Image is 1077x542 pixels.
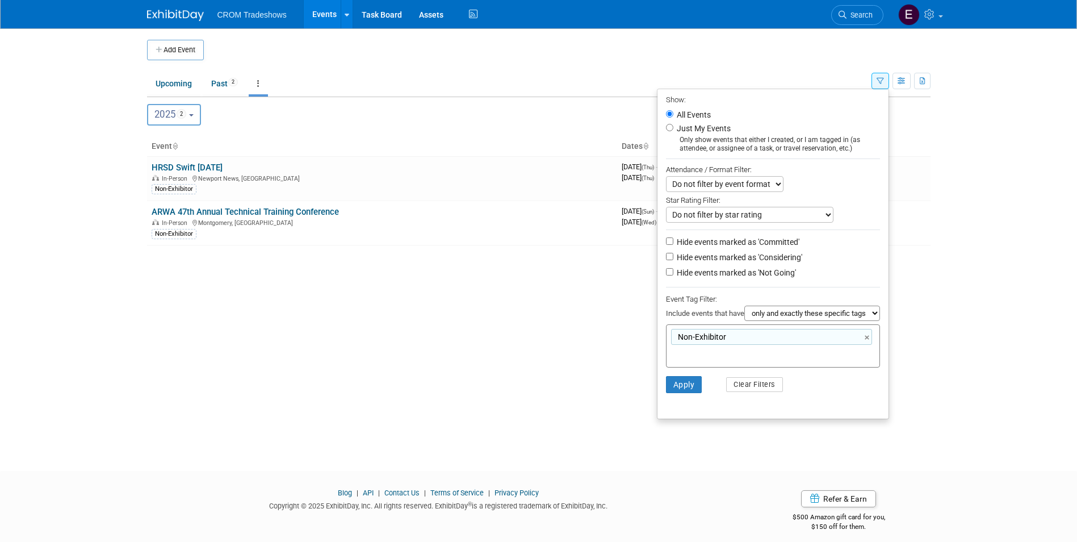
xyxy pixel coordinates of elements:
[147,10,204,21] img: ExhibitDay
[846,11,873,19] span: Search
[642,175,654,181] span: (Thu)
[801,490,876,507] a: Refer & Earn
[162,219,191,227] span: In-Person
[747,505,931,531] div: $500 Amazon gift card for you,
[468,501,472,507] sup: ®
[617,137,774,156] th: Dates
[666,136,880,153] div: Only show events that either I created, or I am tagged in (as attendee, or assignee of a task, or...
[375,489,383,497] span: |
[152,162,223,173] a: HRSD Swift [DATE]
[622,218,656,226] span: [DATE]
[338,489,352,497] a: Blog
[747,522,931,532] div: $150 off for them.
[152,207,339,217] a: ARWA 47th Annual Technical Training Conference
[642,219,656,226] span: (Wed)
[656,162,657,171] span: -
[152,218,613,227] div: Montgomery, [GEOGRAPHIC_DATA]
[642,164,654,170] span: (Thu)
[147,73,200,94] a: Upcoming
[354,489,361,497] span: |
[622,207,657,215] span: [DATE]
[674,267,796,278] label: Hide events marked as 'Not Going'
[485,489,493,497] span: |
[666,376,702,393] button: Apply
[666,306,880,324] div: Include events that have
[674,123,731,134] label: Just My Events
[177,109,187,119] span: 2
[172,141,178,151] a: Sort by Event Name
[228,78,238,86] span: 2
[666,163,880,176] div: Attendance / Format Filter:
[152,219,159,225] img: In-Person Event
[147,104,201,126] button: 20252
[384,489,420,497] a: Contact Us
[674,111,711,119] label: All Events
[152,173,613,182] div: Newport News, [GEOGRAPHIC_DATA]
[622,162,657,171] span: [DATE]
[643,141,648,151] a: Sort by Start Date
[162,175,191,182] span: In-Person
[674,236,799,248] label: Hide events marked as 'Committed'
[203,73,246,94] a: Past2
[430,489,484,497] a: Terms of Service
[147,137,617,156] th: Event
[495,489,539,497] a: Privacy Policy
[666,192,880,207] div: Star Rating Filter:
[363,489,374,497] a: API
[154,109,187,120] span: 2025
[666,92,880,106] div: Show:
[831,5,883,25] a: Search
[622,173,654,182] span: [DATE]
[152,184,196,194] div: Non-Exhibitor
[674,252,802,263] label: Hide events marked as 'Considering'
[217,10,287,19] span: CROM Tradeshows
[152,175,159,181] img: In-Person Event
[147,498,731,511] div: Copyright © 2025 ExhibitDay, Inc. All rights reserved. ExhibitDay is a registered trademark of Ex...
[676,331,726,343] span: Non-Exhibitor
[421,489,429,497] span: |
[656,207,657,215] span: -
[642,209,654,215] span: (Sun)
[147,40,204,60] button: Add Event
[865,331,872,344] a: ×
[666,293,880,306] div: Event Tag Filter:
[152,229,196,239] div: Non-Exhibitor
[898,4,920,26] img: Emily Williams
[726,377,783,392] button: Clear Filters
